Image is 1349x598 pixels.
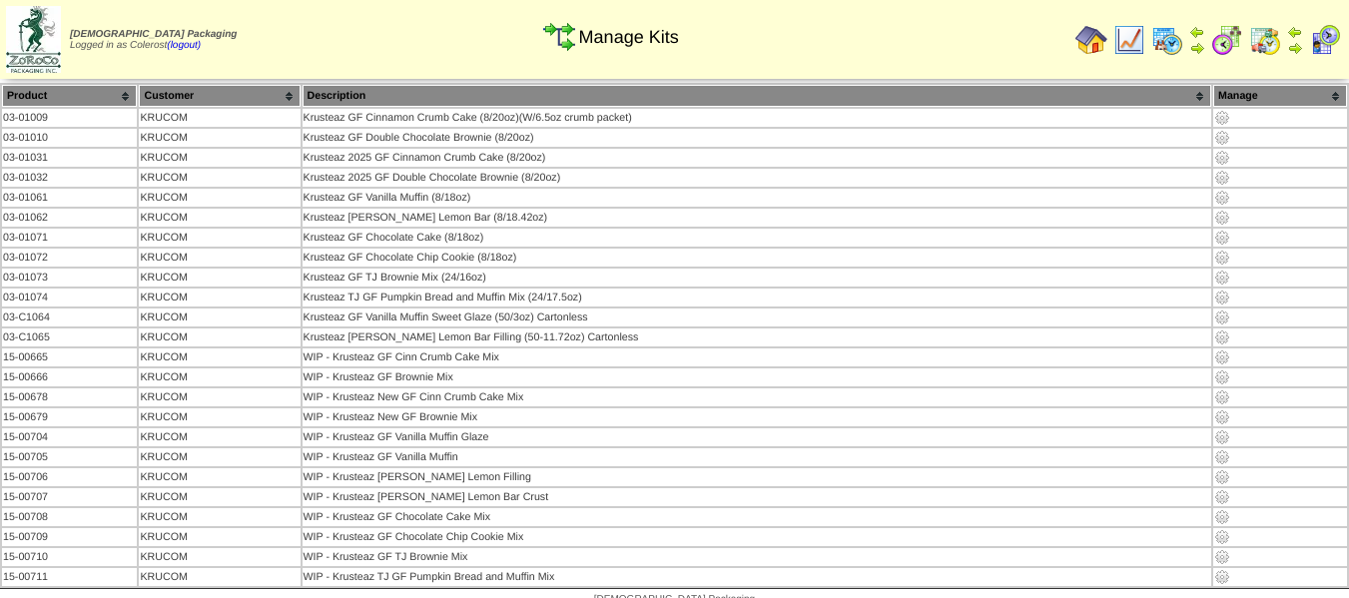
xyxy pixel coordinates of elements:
img: Manage Kit [1214,369,1230,385]
img: Manage Kit [1214,270,1230,286]
td: KRUCOM [139,308,300,326]
img: arrowleft.gif [1287,24,1303,40]
img: Manage Kit [1214,409,1230,425]
img: Manage Kit [1214,250,1230,266]
img: calendarinout.gif [1249,24,1281,56]
td: 03-C1064 [2,308,137,326]
img: Manage Kit [1214,449,1230,465]
td: WIP - Krusteaz GF TJ Brownie Mix [303,548,1212,566]
img: Manage Kit [1214,489,1230,505]
td: Krusteaz GF Chocolate Cake (8/18oz) [303,229,1212,247]
td: KRUCOM [139,348,300,366]
img: Manage Kit [1214,290,1230,305]
td: Krusteaz GF TJ Brownie Mix (24/16oz) [303,269,1212,287]
td: 15-00707 [2,488,137,506]
img: workflow.gif [543,21,575,53]
td: 15-00706 [2,468,137,486]
img: Manage Kit [1214,529,1230,545]
img: Manage Kit [1214,349,1230,365]
td: KRUCOM [139,189,300,207]
td: WIP - Krusteaz New GF Cinn Crumb Cake Mix [303,388,1212,406]
td: WIP - Krusteaz GF Chocolate Chip Cookie Mix [303,528,1212,546]
img: line_graph.gif [1113,24,1145,56]
img: Manage Kit [1214,469,1230,485]
img: Manage Kit [1214,210,1230,226]
td: 03-01010 [2,129,137,147]
span: Logged in as Colerost [70,29,237,51]
img: Manage Kit [1214,130,1230,146]
td: KRUCOM [139,289,300,306]
td: KRUCOM [139,548,300,566]
td: 03-01061 [2,189,137,207]
img: Manage Kit [1214,549,1230,565]
td: 03-01074 [2,289,137,306]
img: Manage Kit [1214,389,1230,405]
td: 03-01032 [2,169,137,187]
td: WIP - Krusteaz GF Cinn Crumb Cake Mix [303,348,1212,366]
td: Krusteaz TJ GF Pumpkin Bread and Muffin Mix (24/17.5oz) [303,289,1212,306]
td: KRUCOM [139,269,300,287]
td: KRUCOM [139,328,300,346]
td: 15-00704 [2,428,137,446]
td: KRUCOM [139,408,300,426]
td: Krusteaz GF Double Chocolate Brownie (8/20oz) [303,129,1212,147]
td: KRUCOM [139,249,300,267]
td: KRUCOM [139,109,300,127]
td: 15-00679 [2,408,137,426]
th: Description [303,85,1212,107]
img: calendarprod.gif [1151,24,1183,56]
td: KRUCOM [139,149,300,167]
td: KRUCOM [139,229,300,247]
td: KRUCOM [139,388,300,406]
td: KRUCOM [139,448,300,466]
td: Krusteaz GF Vanilla Muffin Sweet Glaze (50/3oz) Cartonless [303,308,1212,326]
td: 15-00705 [2,448,137,466]
td: KRUCOM [139,169,300,187]
td: 03-C1065 [2,328,137,346]
td: 15-00708 [2,508,137,526]
img: arrowright.gif [1189,40,1205,56]
td: WIP - Krusteaz TJ GF Pumpkin Bread and Muffin Mix [303,568,1212,586]
img: Manage Kit [1214,309,1230,325]
td: KRUCOM [139,568,300,586]
img: arrowright.gif [1287,40,1303,56]
td: 15-00710 [2,548,137,566]
td: 15-00678 [2,388,137,406]
td: 15-00709 [2,528,137,546]
td: WIP - Krusteaz GF Brownie Mix [303,368,1212,386]
td: KRUCOM [139,129,300,147]
td: WIP - Krusteaz GF Vanilla Muffin [303,448,1212,466]
img: Manage Kit [1214,569,1230,585]
td: 03-01031 [2,149,137,167]
img: arrowleft.gif [1189,24,1205,40]
th: Customer [139,85,300,107]
td: KRUCOM [139,428,300,446]
td: Krusteaz [PERSON_NAME] Lemon Bar (8/18.42oz) [303,209,1212,227]
a: (logout) [167,40,201,51]
img: Manage Kit [1214,150,1230,166]
td: Krusteaz GF Cinnamon Crumb Cake (8/20oz)(W/6.5oz crumb packet) [303,109,1212,127]
td: WIP - Krusteaz New GF Brownie Mix [303,408,1212,426]
img: Manage Kit [1214,429,1230,445]
img: zoroco-logo-small.webp [6,6,61,73]
td: Krusteaz GF Chocolate Chip Cookie (8/18oz) [303,249,1212,267]
td: 03-01009 [2,109,137,127]
td: 03-01073 [2,269,137,287]
td: Krusteaz GF Vanilla Muffin (8/18oz) [303,189,1212,207]
img: Manage Kit [1214,170,1230,186]
td: 15-00666 [2,368,137,386]
td: KRUCOM [139,209,300,227]
td: Krusteaz 2025 GF Double Chocolate Brownie (8/20oz) [303,169,1212,187]
th: Manage [1213,85,1347,107]
td: 03-01062 [2,209,137,227]
img: home.gif [1075,24,1107,56]
td: 15-00711 [2,568,137,586]
span: Manage Kits [579,27,679,48]
th: Product [2,85,137,107]
img: Manage Kit [1214,110,1230,126]
td: KRUCOM [139,368,300,386]
img: calendarblend.gif [1211,24,1243,56]
img: Manage Kit [1214,190,1230,206]
td: WIP - Krusteaz [PERSON_NAME] Lemon Bar Crust [303,488,1212,506]
td: Krusteaz [PERSON_NAME] Lemon Bar Filling (50-11.72oz) Cartonless [303,328,1212,346]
